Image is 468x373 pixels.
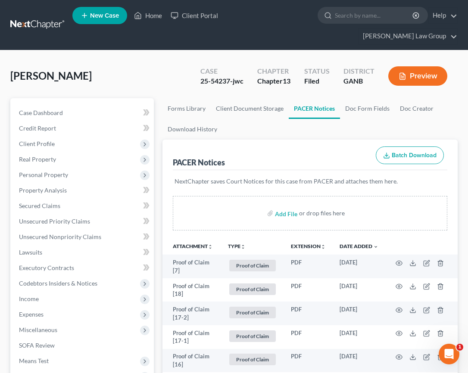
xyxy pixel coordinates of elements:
span: Unsecured Nonpriority Claims [19,233,101,240]
td: Proof of Claim [17-2] [162,302,221,325]
div: or drop files here [299,209,345,218]
div: PACER Notices [173,157,225,168]
span: Secured Claims [19,202,60,209]
a: Proof of Claim [228,352,277,367]
td: Proof of Claim [17-1] [162,325,221,349]
span: 1 [456,344,463,351]
a: Extensionunfold_more [291,243,326,249]
a: Proof of Claim [228,329,277,343]
a: Unsecured Nonpriority Claims [12,229,154,245]
span: Executory Contracts [19,264,74,271]
a: Date Added expand_more [340,243,378,249]
span: Proof of Claim [229,330,276,342]
iframe: Intercom live chat [439,344,459,364]
a: PACER Notices [289,98,340,119]
span: Personal Property [19,171,68,178]
button: Batch Download [376,146,444,165]
div: GANB [343,76,374,86]
td: [DATE] [333,302,385,325]
a: Property Analysis [12,183,154,198]
a: Doc Form Fields [340,98,395,119]
span: SOFA Review [19,342,55,349]
span: Proof of Claim [229,307,276,318]
span: Proof of Claim [229,283,276,295]
td: Proof of Claim [7] [162,255,221,278]
span: Means Test [19,357,49,364]
span: Property Analysis [19,186,67,194]
div: Status [304,66,330,76]
span: Expenses [19,311,44,318]
div: 25-54237-jwc [200,76,243,86]
div: Chapter [257,76,290,86]
span: 13 [283,77,290,85]
span: [PERSON_NAME] [10,69,92,82]
td: PDF [284,302,333,325]
a: Attachmentunfold_more [173,243,213,249]
span: Lawsuits [19,249,42,256]
a: Unsecured Priority Claims [12,214,154,229]
span: Real Property [19,155,56,163]
span: Client Profile [19,140,55,147]
span: Codebtors Insiders & Notices [19,280,97,287]
div: Chapter [257,66,290,76]
span: Income [19,295,39,302]
td: [DATE] [333,278,385,302]
i: expand_more [373,244,378,249]
td: [DATE] [333,349,385,373]
td: PDF [284,325,333,349]
a: Case Dashboard [12,105,154,121]
a: SOFA Review [12,338,154,353]
a: Download History [162,119,222,140]
button: TYPEunfold_more [228,244,246,249]
div: District [343,66,374,76]
i: unfold_more [240,244,246,249]
td: PDF [284,278,333,302]
a: Client Document Storage [211,98,289,119]
span: Case Dashboard [19,109,63,116]
span: Proof of Claim [229,354,276,365]
input: Search by name... [335,7,414,23]
td: Proof of Claim [16] [162,349,221,373]
a: Help [428,8,457,23]
div: Case [200,66,243,76]
a: Proof of Claim [228,258,277,273]
td: Proof of Claim [18] [162,278,221,302]
a: Secured Claims [12,198,154,214]
a: Executory Contracts [12,260,154,276]
button: Preview [388,66,447,86]
i: unfold_more [321,244,326,249]
span: Proof of Claim [229,260,276,271]
p: NextChapter saves Court Notices for this case from PACER and attaches them here. [175,177,446,186]
td: [DATE] [333,255,385,278]
a: Credit Report [12,121,154,136]
span: Credit Report [19,124,56,132]
td: PDF [284,349,333,373]
span: Batch Download [392,152,437,159]
a: [PERSON_NAME] Law Group [359,28,457,44]
span: New Case [90,12,119,19]
span: Miscellaneous [19,326,57,333]
i: unfold_more [208,244,213,249]
td: PDF [284,255,333,278]
a: Doc Creator [395,98,439,119]
a: Proof of Claim [228,305,277,320]
td: [DATE] [333,325,385,349]
a: Lawsuits [12,245,154,260]
a: Proof of Claim [228,282,277,296]
a: Home [130,8,166,23]
a: Client Portal [166,8,222,23]
a: Forms Library [162,98,211,119]
div: Filed [304,76,330,86]
span: Unsecured Priority Claims [19,218,90,225]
